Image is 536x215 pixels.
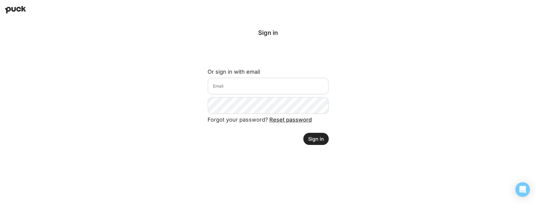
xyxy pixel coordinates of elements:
[208,78,329,95] input: Email
[269,116,312,123] a: Reset password
[205,47,332,60] iframe: Sign in with Google Button
[515,182,530,197] div: Open Intercom Messenger
[208,116,312,123] span: Forgot your password?
[208,69,260,75] label: Or sign in with email
[208,29,329,36] div: Sign in
[303,133,329,145] button: Sign in
[5,6,26,13] img: Puck home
